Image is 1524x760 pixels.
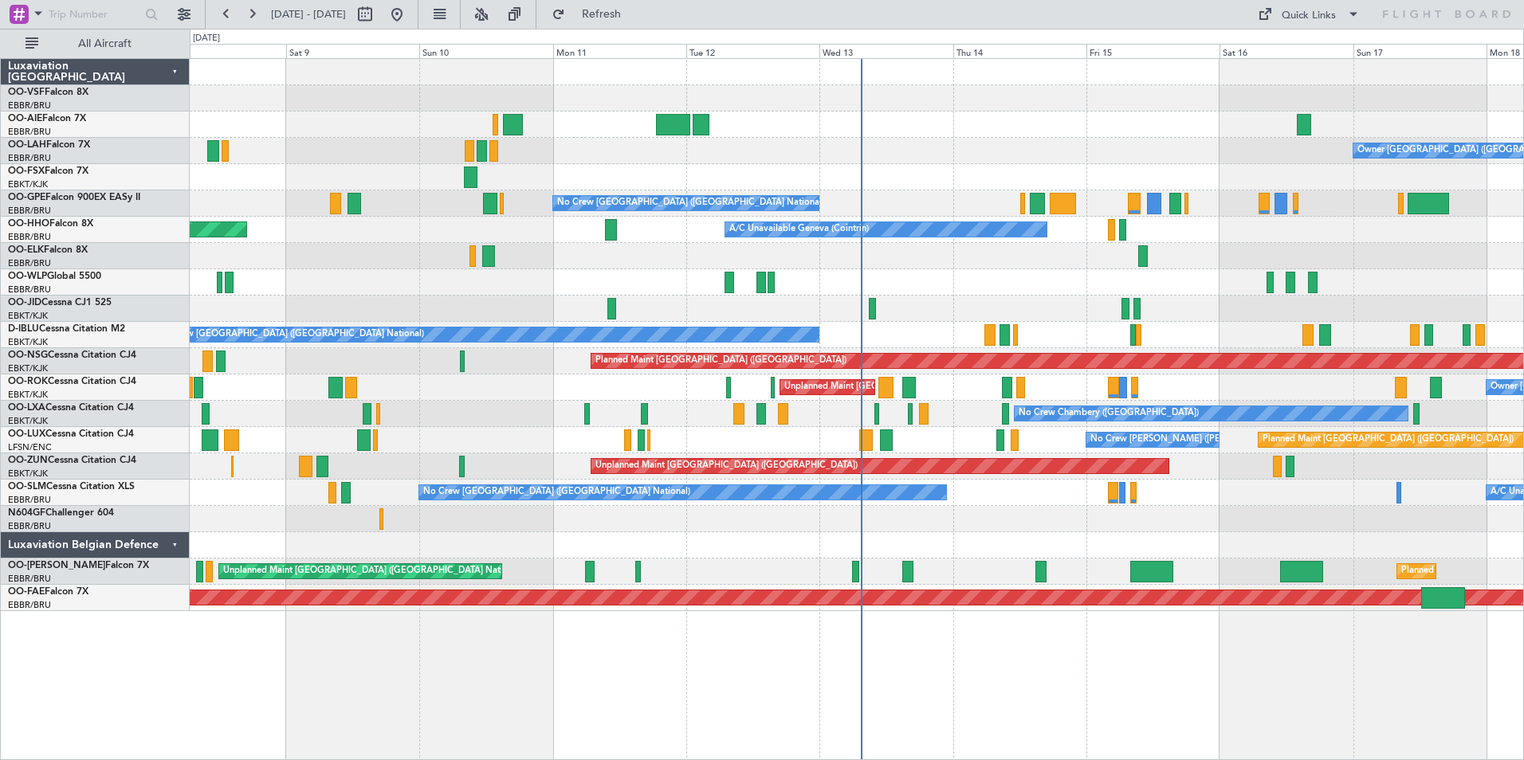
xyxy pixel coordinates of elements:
[8,231,51,243] a: EBBR/BRU
[41,38,168,49] span: All Aircraft
[8,377,48,386] span: OO-ROK
[8,441,52,453] a: LFSN/ENC
[8,482,46,492] span: OO-SLM
[8,205,51,217] a: EBBR/BRU
[1263,428,1514,452] div: Planned Maint [GEOGRAPHIC_DATA] ([GEOGRAPHIC_DATA])
[8,561,105,570] span: OO-[PERSON_NAME]
[8,272,101,281] a: OO-WLPGlobal 5500
[8,324,39,334] span: D-IBLU
[8,219,49,229] span: OO-HHO
[8,272,47,281] span: OO-WLP
[8,456,48,465] span: OO-ZUN
[1086,44,1220,58] div: Fri 15
[8,193,140,202] a: OO-GPEFalcon 900EX EASy II
[8,561,149,570] a: OO-[PERSON_NAME]Falcon 7X
[8,193,45,202] span: OO-GPE
[8,573,51,585] a: EBBR/BRU
[223,559,523,583] div: Unplanned Maint [GEOGRAPHIC_DATA] ([GEOGRAPHIC_DATA] National)
[8,152,51,164] a: EBBR/BRU
[8,403,134,413] a: OO-LXACessna Citation CJ4
[1090,428,1282,452] div: No Crew [PERSON_NAME] ([PERSON_NAME])
[49,2,140,26] input: Trip Number
[8,298,41,308] span: OO-JID
[8,482,135,492] a: OO-SLMCessna Citation XLS
[8,377,136,386] a: OO-ROKCessna Citation CJ4
[8,389,48,401] a: EBKT/KJK
[8,178,48,190] a: EBKT/KJK
[8,599,51,611] a: EBBR/BRU
[8,508,45,518] span: N604GF
[595,349,846,373] div: Planned Maint [GEOGRAPHIC_DATA] ([GEOGRAPHIC_DATA])
[18,31,173,57] button: All Aircraft
[8,140,46,150] span: OO-LAH
[8,140,90,150] a: OO-LAHFalcon 7X
[8,587,45,597] span: OO-FAE
[784,375,1042,399] div: Unplanned Maint [GEOGRAPHIC_DATA]-[GEOGRAPHIC_DATA]
[953,44,1086,58] div: Thu 14
[8,310,48,322] a: EBKT/KJK
[8,351,136,360] a: OO-NSGCessna Citation CJ4
[553,44,686,58] div: Mon 11
[8,219,93,229] a: OO-HHOFalcon 8X
[8,403,45,413] span: OO-LXA
[1353,44,1487,58] div: Sun 17
[8,166,88,176] a: OO-FSXFalcon 7X
[1220,44,1353,58] div: Sat 16
[8,415,48,427] a: EBKT/KJK
[8,245,44,255] span: OO-ELK
[544,2,640,27] button: Refresh
[8,245,88,255] a: OO-ELKFalcon 8X
[419,44,552,58] div: Sun 10
[8,166,45,176] span: OO-FSX
[8,257,51,269] a: EBBR/BRU
[568,9,635,20] span: Refresh
[8,100,51,112] a: EBBR/BRU
[8,88,88,97] a: OO-VSFFalcon 8X
[8,468,48,480] a: EBKT/KJK
[8,126,51,138] a: EBBR/BRU
[286,44,419,58] div: Sat 9
[8,429,45,439] span: OO-LUX
[8,114,42,123] span: OO-AIE
[8,494,51,506] a: EBBR/BRU
[8,336,48,348] a: EBKT/KJK
[8,362,48,374] a: EBKT/KJK
[819,44,953,58] div: Wed 13
[157,323,424,347] div: No Crew [GEOGRAPHIC_DATA] ([GEOGRAPHIC_DATA] National)
[557,191,824,215] div: No Crew [GEOGRAPHIC_DATA] ([GEOGRAPHIC_DATA] National)
[1250,2,1368,27] button: Quick Links
[1019,402,1199,425] div: No Crew Chambery ([GEOGRAPHIC_DATA])
[1282,8,1336,24] div: Quick Links
[423,480,690,504] div: No Crew [GEOGRAPHIC_DATA] ([GEOGRAPHIC_DATA] National)
[193,32,220,45] div: [DATE]
[8,351,48,360] span: OO-NSG
[8,587,88,597] a: OO-FAEFalcon 7X
[686,44,819,58] div: Tue 12
[729,217,869,241] div: A/C Unavailable Geneva (Cointrin)
[8,520,51,532] a: EBBR/BRU
[8,114,86,123] a: OO-AIEFalcon 7X
[8,88,45,97] span: OO-VSF
[8,284,51,296] a: EBBR/BRU
[8,324,125,334] a: D-IBLUCessna Citation M2
[8,298,112,308] a: OO-JIDCessna CJ1 525
[153,44,286,58] div: Fri 8
[8,429,134,439] a: OO-LUXCessna Citation CJ4
[271,7,346,22] span: [DATE] - [DATE]
[8,456,136,465] a: OO-ZUNCessna Citation CJ4
[8,508,114,518] a: N604GFChallenger 604
[595,454,858,478] div: Unplanned Maint [GEOGRAPHIC_DATA] ([GEOGRAPHIC_DATA])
